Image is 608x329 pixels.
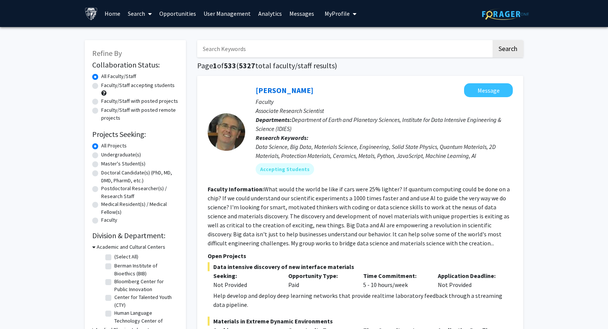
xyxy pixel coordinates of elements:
span: My Profile [325,10,350,17]
iframe: Chat [6,295,32,323]
span: 533 [224,61,236,70]
label: Bloomberg Center for Public Innovation [114,278,177,293]
b: Research Keywords: [256,134,308,141]
div: Paid [283,271,358,289]
h2: Projects Seeking: [92,130,178,139]
a: Opportunities [156,0,200,27]
img: ForagerOne Logo [482,8,529,20]
p: Seeking: [213,271,277,280]
a: User Management [200,0,255,27]
span: 1 [213,61,217,70]
label: Faculty/Staff with posted remote projects [101,106,178,122]
fg-read-more: What would the world be like if cars were 25% lighter? If quantum computing could be done on a ch... [208,185,510,247]
div: Not Provided [432,271,507,289]
label: Postdoctoral Researcher(s) / Research Staff [101,185,178,200]
label: Faculty [101,216,117,224]
p: Open Projects [208,251,513,260]
label: Master's Student(s) [101,160,145,168]
a: Analytics [255,0,286,27]
span: Department of Earth and Planetary Sciences, Institute for Data Intensive Engineering & Science (I... [256,116,501,132]
b: Faculty Information: [208,185,264,193]
p: Associate Research Scientist [256,106,513,115]
label: Medical Resident(s) / Medical Fellow(s) [101,200,178,216]
input: Search Keywords [197,40,491,57]
a: Messages [286,0,318,27]
button: Search [493,40,523,57]
b: Departments: [256,116,292,123]
h1: Page of ( total faculty/staff results) [197,61,523,70]
a: Home [101,0,124,27]
div: 5 - 10 hours/week [358,271,433,289]
label: All Projects [101,142,127,150]
label: All Faculty/Staff [101,72,136,80]
span: 5327 [239,61,255,70]
h3: Academic and Cultural Centers [97,243,165,251]
p: Time Commitment: [363,271,427,280]
span: Data intensive discovery of new interface materials [208,262,513,271]
span: Materials in Extreme Dynamic Environments [208,317,513,326]
label: Doctoral Candidate(s) (PhD, MD, DMD, PharmD, etc.) [101,169,178,185]
a: Search [124,0,156,27]
label: Center for Talented Youth (CTY) [114,293,177,309]
img: Johns Hopkins University Logo [85,7,98,20]
div: Data Science, Big Data, Materials Science, Engineering, Solid State Physics, Quantum Materials, 2... [256,142,513,160]
h2: Division & Department: [92,231,178,240]
div: Not Provided [213,280,277,289]
label: Berman Institute of Bioethics (BIB) [114,262,177,278]
label: Faculty/Staff with posted projects [101,97,178,105]
label: (Select All) [114,253,138,261]
p: Opportunity Type: [288,271,352,280]
p: Application Deadline: [438,271,502,280]
label: Undergraduate(s) [101,151,141,159]
p: Faculty [256,97,513,106]
button: Message David Elbert [464,83,513,97]
h2: Collaboration Status: [92,60,178,69]
span: Refine By [92,48,122,58]
div: Help develop and deploy deep learning networks that provide realtime laboratory feedback through ... [213,291,513,309]
label: Faculty/Staff accepting students [101,81,175,89]
mat-chip: Accepting Students [256,163,314,175]
a: [PERSON_NAME] [256,86,313,95]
